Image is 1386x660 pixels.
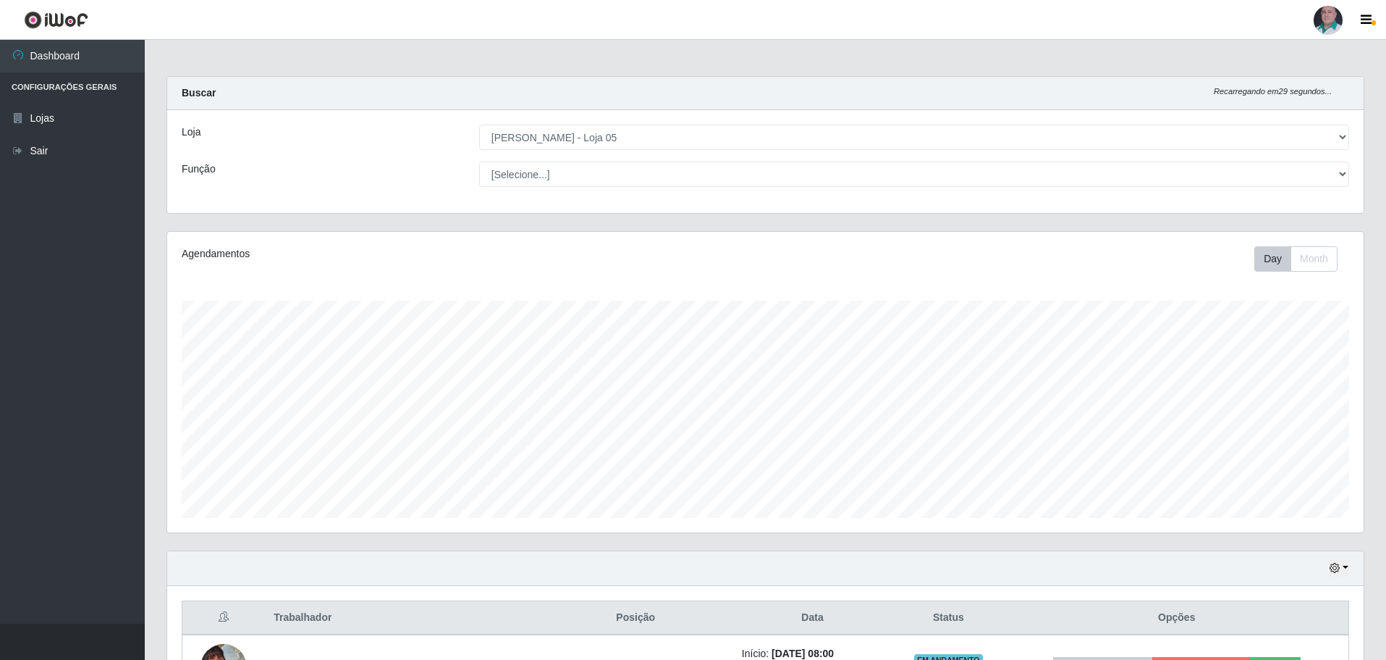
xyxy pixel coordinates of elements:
[265,601,538,635] th: Trabalhador
[1254,246,1338,272] div: First group
[538,601,733,635] th: Posição
[892,601,1005,635] th: Status
[1254,246,1349,272] div: Toolbar with button groups
[24,11,88,29] img: CoreUI Logo
[1214,87,1332,96] i: Recarregando em 29 segundos...
[772,648,834,659] time: [DATE] 08:00
[733,601,892,635] th: Data
[182,87,216,99] strong: Buscar
[1005,601,1348,635] th: Opções
[1254,246,1291,272] button: Day
[182,162,216,177] label: Função
[1290,246,1338,272] button: Month
[182,246,656,262] div: Agendamentos
[182,125,200,140] label: Loja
